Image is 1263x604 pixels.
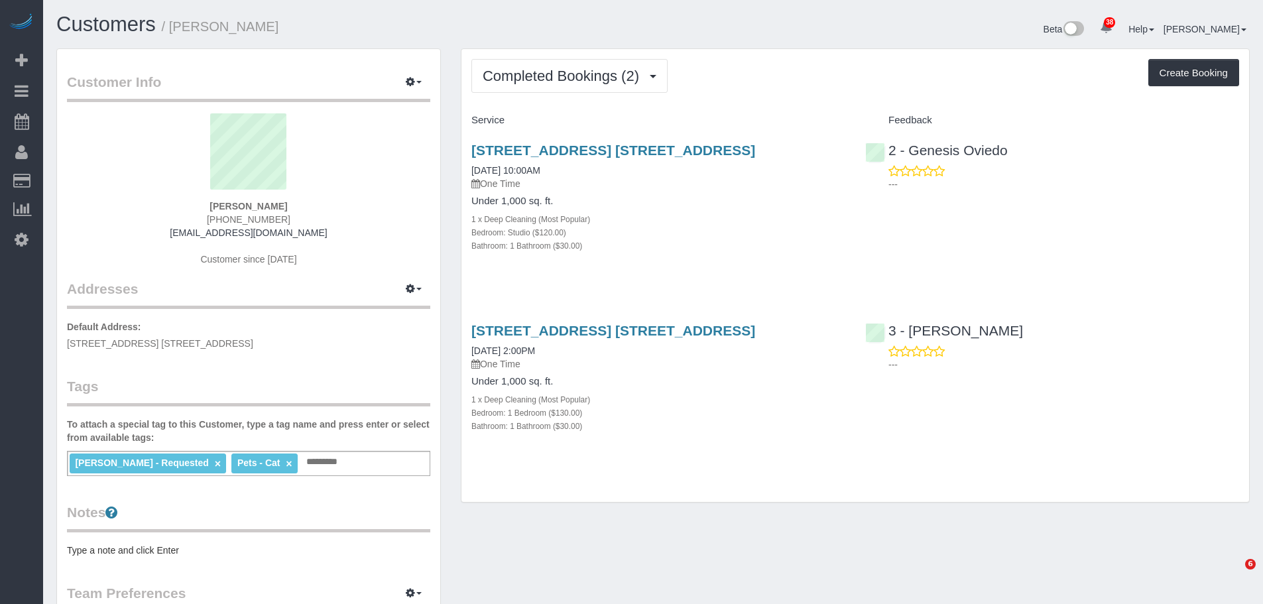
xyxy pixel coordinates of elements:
[1093,13,1119,42] a: 38
[1062,21,1084,38] img: New interface
[162,19,279,34] small: / [PERSON_NAME]
[1128,24,1154,34] a: Help
[67,544,430,557] pre: Type a note and click Enter
[471,177,845,190] p: One Time
[237,457,280,468] span: Pets - Cat
[471,241,582,251] small: Bathroom: 1 Bathroom ($30.00)
[170,227,327,238] a: [EMAIL_ADDRESS][DOMAIN_NAME]
[471,395,590,404] small: 1 x Deep Cleaning (Most Popular)
[67,418,430,444] label: To attach a special tag to this Customer, type a tag name and press enter or select from availabl...
[67,377,430,406] legend: Tags
[865,323,1023,338] a: 3 - [PERSON_NAME]
[471,376,845,387] h4: Under 1,000 sq. ft.
[888,178,1239,191] p: ---
[471,357,845,371] p: One Time
[67,503,430,532] legend: Notes
[8,13,34,32] img: Automaid Logo
[471,115,845,126] h4: Service
[75,457,208,468] span: [PERSON_NAME] - Requested
[471,323,755,338] a: [STREET_ADDRESS] [STREET_ADDRESS]
[67,72,430,102] legend: Customer Info
[286,458,292,469] a: ×
[483,68,646,84] span: Completed Bookings (2)
[56,13,156,36] a: Customers
[471,422,582,431] small: Bathroom: 1 Bathroom ($30.00)
[1218,559,1250,591] iframe: Intercom live chat
[865,143,1008,158] a: 2 - Genesis Oviedo
[200,254,296,265] span: Customer since [DATE]
[471,228,566,237] small: Bedroom: Studio ($120.00)
[207,214,290,225] span: [PHONE_NUMBER]
[1148,59,1239,87] button: Create Booking
[471,408,582,418] small: Bedroom: 1 Bedroom ($130.00)
[67,320,141,333] label: Default Address:
[888,358,1239,371] p: ---
[67,338,253,349] span: [STREET_ADDRESS] [STREET_ADDRESS]
[1245,559,1256,570] span: 6
[471,345,535,356] a: [DATE] 2:00PM
[210,201,287,211] strong: [PERSON_NAME]
[471,59,668,93] button: Completed Bookings (2)
[471,215,590,224] small: 1 x Deep Cleaning (Most Popular)
[1044,24,1085,34] a: Beta
[1104,17,1115,28] span: 38
[1164,24,1246,34] a: [PERSON_NAME]
[215,458,221,469] a: ×
[471,143,755,158] a: [STREET_ADDRESS] [STREET_ADDRESS]
[471,165,540,176] a: [DATE] 10:00AM
[865,115,1239,126] h4: Feedback
[471,196,845,207] h4: Under 1,000 sq. ft.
